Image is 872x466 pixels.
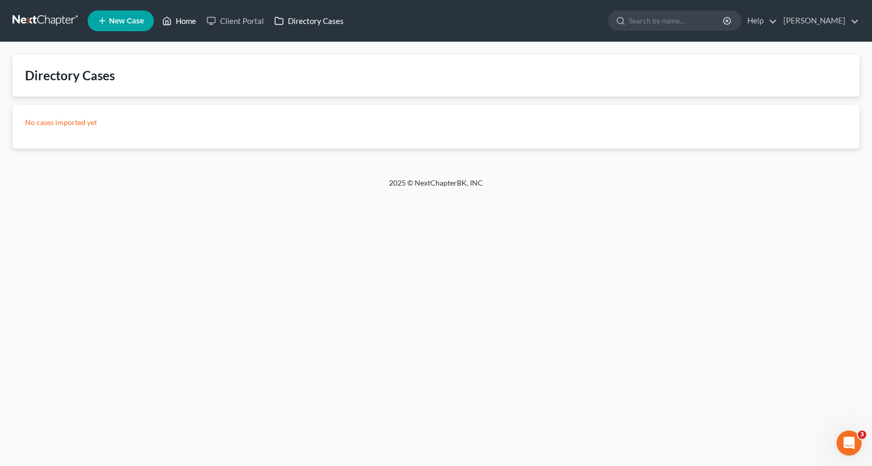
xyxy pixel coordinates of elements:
span: New Case [109,17,144,25]
span: Help [165,351,182,359]
div: • 22m ago [100,124,136,135]
a: Help [742,11,777,30]
a: Client Portal [201,11,269,30]
button: Messages [69,325,139,367]
p: No cases imported yet [25,117,847,128]
span: Home [24,351,45,359]
div: [PERSON_NAME] [37,124,98,135]
input: Search by name... [629,11,724,30]
span: Messages [84,351,124,359]
img: Profile image for Lindsey [12,36,33,57]
a: Directory Cases [269,11,349,30]
div: Close [183,4,202,23]
div: Directory Cases [25,67,115,84]
img: Profile image for Kelly [12,75,33,96]
iframe: Intercom live chat [837,431,862,456]
div: • 22m ago [100,47,136,58]
a: Home [157,11,201,30]
button: Help [139,325,209,367]
button: Send us a message [48,293,161,314]
h1: Messages [77,5,134,22]
a: [PERSON_NAME] [778,11,859,30]
div: • 22m ago [100,85,136,96]
span: 3 [858,431,866,439]
img: Profile image for Emma [12,114,33,134]
div: [PERSON_NAME] [37,47,98,58]
div: [PERSON_NAME] [37,85,98,96]
div: 2025 © NextChapterBK, INC [139,178,733,197]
